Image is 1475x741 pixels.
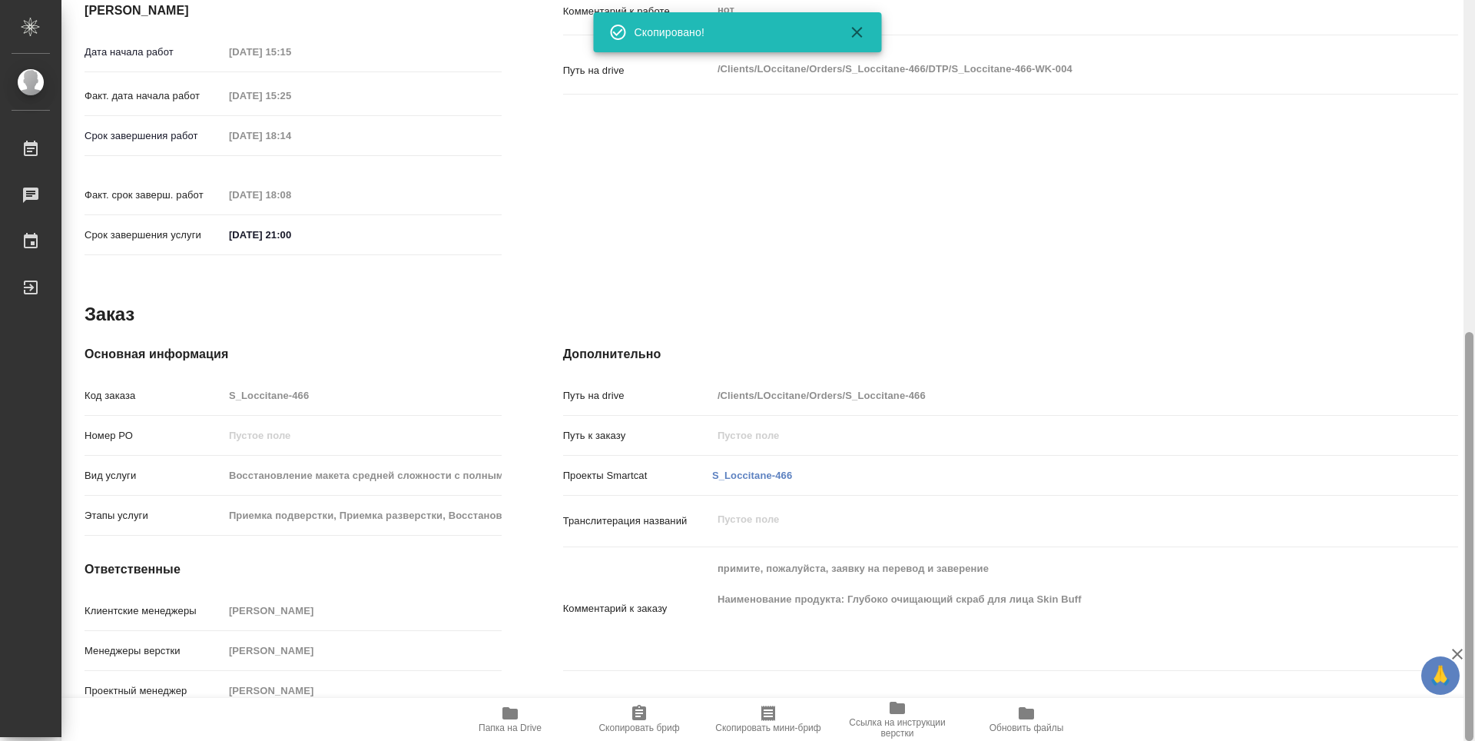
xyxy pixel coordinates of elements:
input: Пустое поле [224,184,358,206]
textarea: /Clients/LOccitane/Orders/S_Loccitane-466/DTP/S_Loccitane-466-WK-004 [712,56,1384,82]
button: 🙏 [1421,656,1460,695]
input: Пустое поле [224,680,502,702]
input: Пустое поле [712,424,1384,447]
p: Путь к заказу [563,428,712,444]
button: Ссылка на инструкции верстки [833,698,962,741]
span: Папка на Drive [479,723,542,733]
h4: Дополнительно [563,345,1458,364]
p: Этапы услуги [85,508,224,523]
h4: Основная информация [85,345,502,364]
p: Комментарий к работе [563,4,712,19]
p: Срок завершения работ [85,128,224,144]
div: Скопировано! [635,25,827,40]
p: Код заказа [85,388,224,404]
p: Факт. дата начала работ [85,88,224,104]
button: Скопировать бриф [575,698,704,741]
h2: Заказ [85,302,134,327]
button: Обновить файлы [962,698,1091,741]
span: Ссылка на инструкции верстки [842,717,953,739]
h4: Ответственные [85,560,502,579]
p: Путь на drive [563,388,712,404]
input: Пустое поле [224,640,502,662]
p: Путь на drive [563,63,712,78]
input: Пустое поле [224,125,358,147]
input: ✎ Введи что-нибудь [224,224,358,246]
input: Пустое поле [224,504,502,527]
input: Пустое поле [224,85,358,107]
input: Пустое поле [712,384,1384,407]
span: 🙏 [1427,660,1453,692]
input: Пустое поле [224,600,502,622]
p: Проектный менеджер [85,683,224,699]
h4: [PERSON_NAME] [85,2,502,20]
p: Менеджеры верстки [85,643,224,659]
p: Проекты Smartcat [563,468,712,483]
p: Дата начала работ [85,45,224,60]
button: Закрыть [839,23,876,42]
span: Скопировать бриф [598,723,679,733]
p: Транслитерация названий [563,513,712,529]
input: Пустое поле [224,464,502,487]
p: Номер РО [85,428,224,444]
a: S_Loccitane-466 [712,470,792,481]
input: Пустое поле [224,41,358,63]
button: Папка на Drive [446,698,575,741]
span: Обновить файлы [989,723,1064,733]
input: Пустое поле [224,384,502,407]
p: Комментарий к заказу [563,601,712,616]
p: Вид услуги [85,468,224,483]
p: Факт. срок заверш. работ [85,188,224,203]
p: Срок завершения услуги [85,228,224,243]
input: Пустое поле [224,424,502,447]
textarea: примите, пожалуйста, заявку на перевод и заверение Наименование продукта: Глубоко очищающий скраб... [712,556,1384,659]
span: Скопировать мини-бриф [715,723,820,733]
p: Клиентские менеджеры [85,603,224,619]
button: Скопировать мини-бриф [704,698,833,741]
